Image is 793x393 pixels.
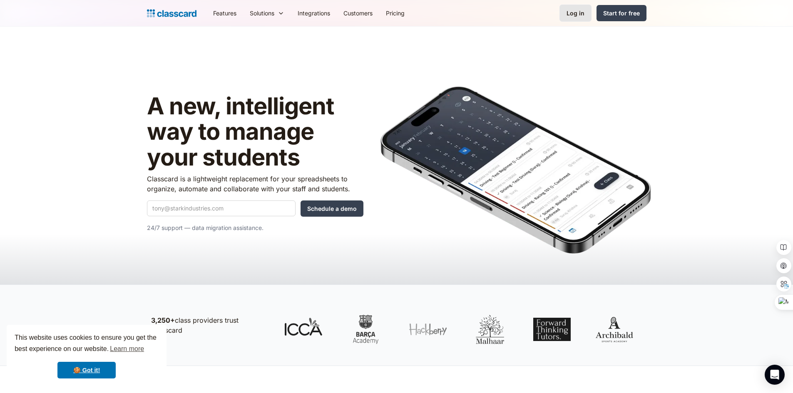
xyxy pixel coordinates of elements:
a: learn more about cookies [109,343,145,355]
a: Log in [559,5,592,22]
a: Customers [337,4,379,22]
p: Classcard is a lightweight replacement for your spreadsheets to organize, automate and collaborat... [147,174,363,194]
h1: A new, intelligent way to manage your students [147,94,363,171]
a: Start for free [597,5,646,21]
a: Logo [147,7,196,19]
a: dismiss cookie message [57,362,116,378]
p: 24/7 support — data migration assistance. [147,223,363,233]
div: Solutions [243,4,291,22]
strong: 3,250+ [151,316,175,324]
p: class providers trust Classcard [151,315,268,335]
div: cookieconsent [7,325,167,386]
input: Schedule a demo [301,200,363,217]
span: This website uses cookies to ensure you get the best experience on our website. [15,333,159,355]
a: Pricing [379,4,411,22]
div: Open Intercom Messenger [765,365,785,385]
input: tony@starkindustries.com [147,200,296,216]
div: Log in [567,9,584,17]
a: Integrations [291,4,337,22]
div: Solutions [250,9,274,17]
form: Quick Demo Form [147,200,363,217]
a: Features [206,4,243,22]
div: Start for free [603,9,640,17]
